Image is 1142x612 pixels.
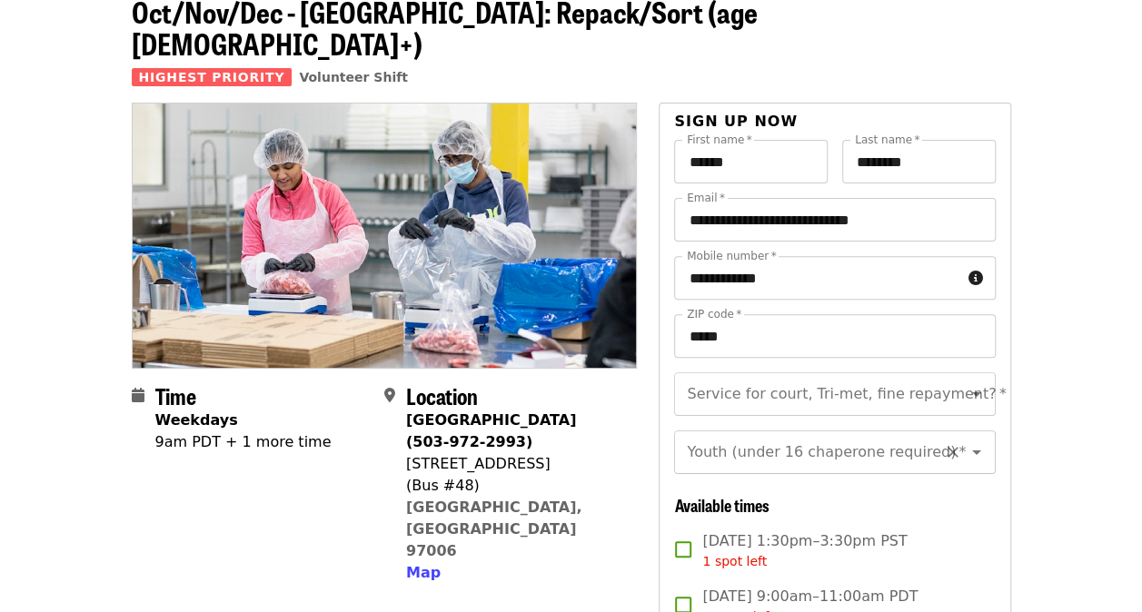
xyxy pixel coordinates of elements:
[299,70,408,84] a: Volunteer Shift
[406,562,441,584] button: Map
[855,134,919,145] label: Last name
[968,270,983,287] i: circle-info icon
[674,256,960,300] input: Mobile number
[964,381,989,407] button: Open
[687,309,741,320] label: ZIP code
[674,113,798,130] span: Sign up now
[702,554,767,568] span: 1 spot left
[406,475,622,497] div: (Bus #48)
[155,431,332,453] div: 9am PDT + 1 more time
[674,493,769,517] span: Available times
[155,411,238,429] strong: Weekdays
[940,439,966,465] button: Clear
[132,387,144,404] i: calendar icon
[406,564,441,581] span: Map
[406,498,582,559] a: [GEOGRAPHIC_DATA], [GEOGRAPHIC_DATA] 97006
[674,314,995,358] input: ZIP code
[687,192,725,203] label: Email
[406,411,576,450] strong: [GEOGRAPHIC_DATA] (503-972-2993)
[842,140,996,183] input: Last name
[406,380,478,411] span: Location
[674,140,828,183] input: First name
[964,439,989,465] button: Open
[406,453,622,475] div: [STREET_ADDRESS]
[674,198,995,242] input: Email
[702,530,907,571] span: [DATE] 1:30pm–3:30pm PST
[687,251,776,262] label: Mobile number
[384,387,395,404] i: map-marker-alt icon
[155,380,196,411] span: Time
[133,104,637,367] img: Oct/Nov/Dec - Beaverton: Repack/Sort (age 10+) organized by Oregon Food Bank
[687,134,752,145] label: First name
[132,68,293,86] span: Highest Priority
